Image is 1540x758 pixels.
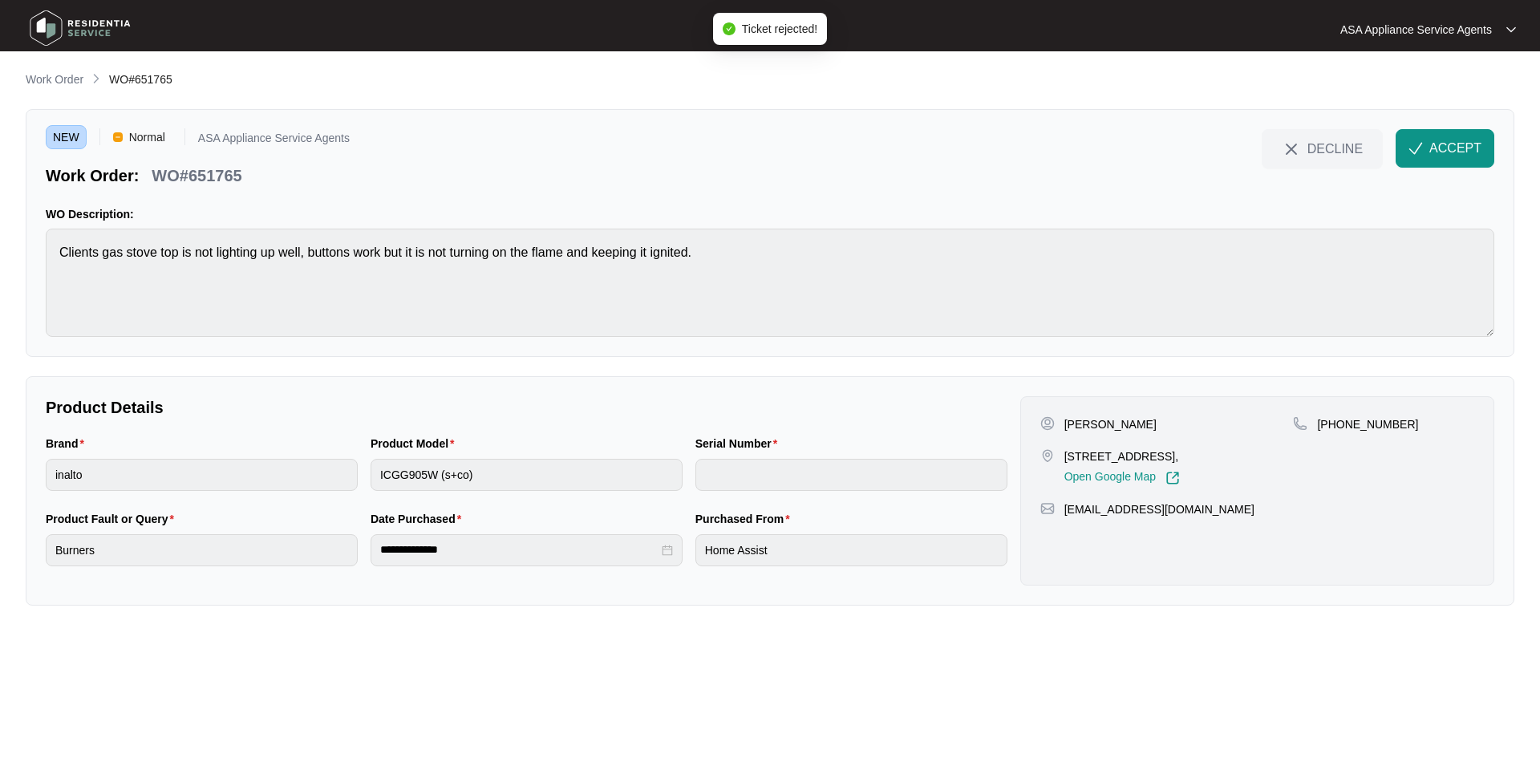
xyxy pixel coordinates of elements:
span: WO#651765 [109,73,172,86]
img: close-Icon [1282,140,1301,159]
input: Product Fault or Query [46,534,358,566]
img: user-pin [1040,416,1055,431]
span: Ticket rejected! [742,22,817,35]
p: [STREET_ADDRESS], [1064,448,1180,464]
input: Product Model [371,459,683,491]
button: check-IconACCEPT [1396,129,1494,168]
label: Brand [46,436,91,452]
a: Work Order [22,71,87,89]
img: map-pin [1040,501,1055,516]
input: Purchased From [695,534,1007,566]
img: residentia service logo [24,4,136,52]
label: Serial Number [695,436,784,452]
a: Open Google Map [1064,471,1180,485]
input: Date Purchased [380,541,659,558]
p: [PERSON_NAME] [1064,416,1157,432]
label: Purchased From [695,511,796,527]
span: check-circle [723,22,736,35]
span: Normal [123,125,172,149]
p: WO Description: [46,206,1494,222]
img: check-Icon [1408,141,1423,156]
button: close-IconDECLINE [1262,129,1383,168]
p: [EMAIL_ADDRESS][DOMAIN_NAME] [1064,501,1254,517]
p: [PHONE_NUMBER] [1317,416,1418,432]
p: Work Order: [46,164,139,187]
p: ASA Appliance Service Agents [1340,22,1492,38]
img: chevron-right [90,72,103,85]
img: map-pin [1040,448,1055,463]
img: Link-External [1165,471,1180,485]
label: Product Model [371,436,461,452]
span: DECLINE [1307,140,1363,157]
p: Product Details [46,396,1007,419]
img: map-pin [1293,416,1307,431]
img: dropdown arrow [1506,26,1516,34]
label: Date Purchased [371,511,468,527]
textarea: Clients gas stove top is not lighting up well, buttons work but it is not turning on the flame an... [46,229,1494,337]
img: Vercel Logo [113,132,123,142]
input: Brand [46,459,358,491]
p: Work Order [26,71,83,87]
span: NEW [46,125,87,149]
label: Product Fault or Query [46,511,180,527]
p: ASA Appliance Service Agents [198,132,350,149]
p: WO#651765 [152,164,241,187]
input: Serial Number [695,459,1007,491]
span: ACCEPT [1429,139,1481,158]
